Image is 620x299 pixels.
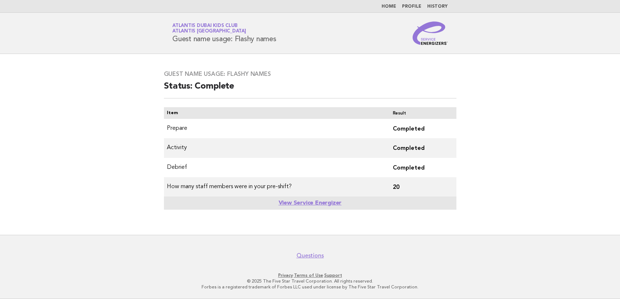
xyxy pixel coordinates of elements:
[164,119,387,138] td: Prepare
[87,284,533,290] p: Forbes is a registered trademark of Forbes LLC used under license by The Five Star Travel Corpora...
[296,252,324,259] a: Questions
[387,138,456,158] td: Completed
[387,158,456,177] td: Completed
[164,107,387,119] th: Item
[172,29,246,34] span: Atlantis [GEOGRAPHIC_DATA]
[413,22,448,45] img: Service Energizers
[87,278,533,284] p: © 2025 The Five Star Travel Corporation. All rights reserved.
[382,4,396,9] a: Home
[387,177,456,197] td: 20
[164,81,456,98] h2: Status: Complete
[294,273,323,278] a: Terms of Use
[164,70,456,78] h3: Guest name usage: Flashy names
[387,107,456,119] th: Result
[324,273,342,278] a: Support
[87,272,533,278] p: · ·
[427,4,448,9] a: History
[387,119,456,138] td: Completed
[279,200,342,206] a: View Service Energizer
[164,158,387,177] td: Debrief
[164,177,387,197] td: How many staff members were in your pre-shift?
[402,4,421,9] a: Profile
[278,273,293,278] a: Privacy
[172,24,276,43] h1: Guest name usage: Flashy names
[172,23,246,34] a: Atlantis Dubai Kids ClubAtlantis [GEOGRAPHIC_DATA]
[164,138,387,158] td: Activity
